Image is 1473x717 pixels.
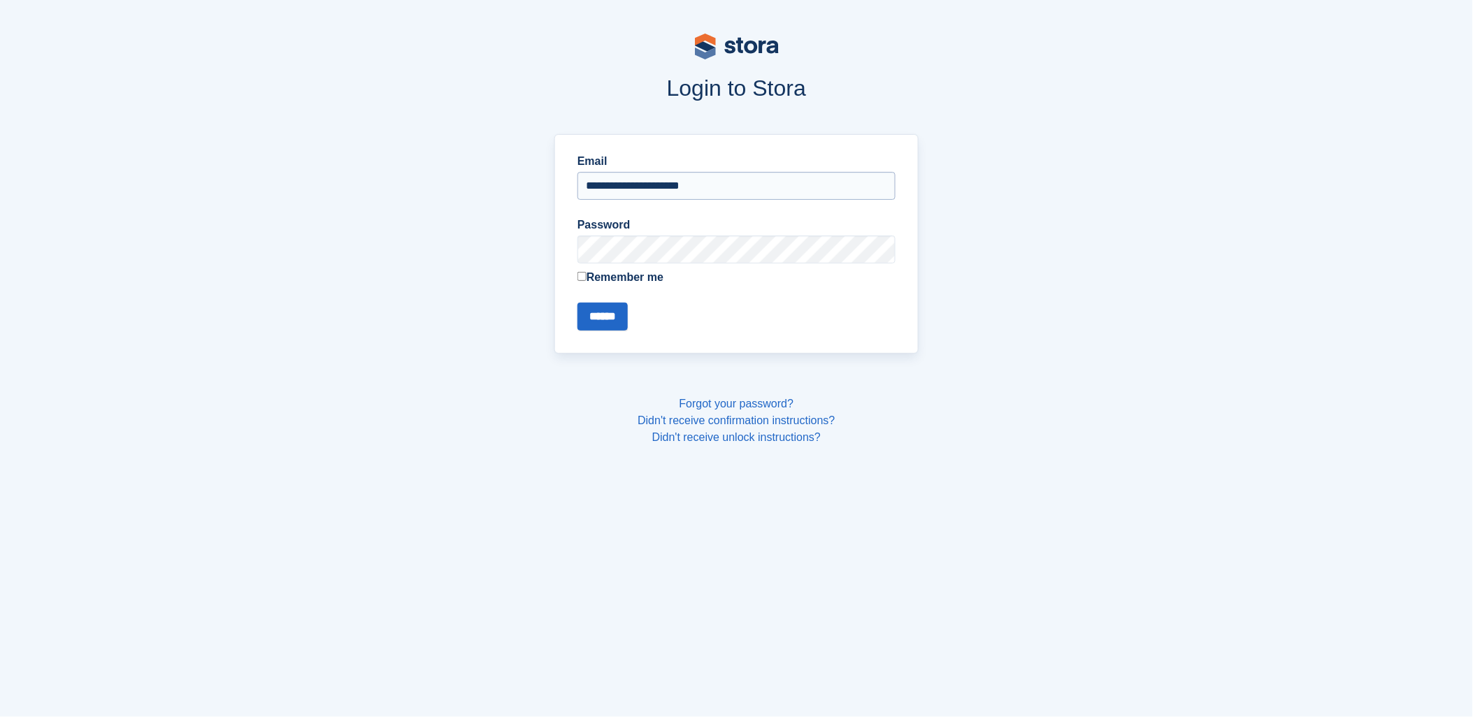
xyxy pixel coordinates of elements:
input: Remember me [577,272,587,281]
h1: Login to Stora [288,75,1186,101]
label: Email [577,153,896,170]
label: Remember me [577,269,896,286]
label: Password [577,217,896,233]
a: Forgot your password? [680,398,794,410]
a: Didn't receive confirmation instructions? [638,414,835,426]
img: stora-logo-53a41332b3708ae10de48c4981b4e9114cc0af31d8433b30ea865607fb682f29.svg [695,34,779,59]
a: Didn't receive unlock instructions? [652,431,821,443]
